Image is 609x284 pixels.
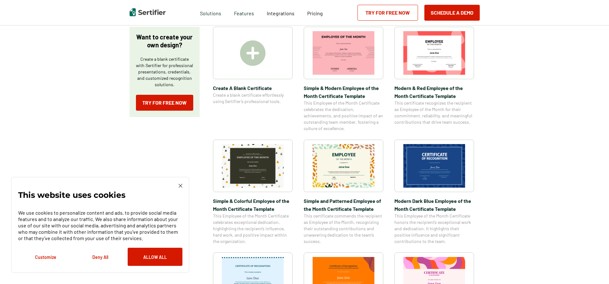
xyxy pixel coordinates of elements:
img: Simple and Patterned Employee of the Month Certificate Template [313,144,374,188]
span: Solutions [200,9,221,17]
a: Try for Free Now [358,5,418,21]
span: Modern Dark Blue Employee of the Month Certificate Template [394,197,474,213]
button: Deny All [73,248,128,266]
a: Try for Free Now [136,95,193,111]
img: Create A Blank Certificate [240,40,266,66]
span: Simple & Modern Employee of the Month Certificate Template [304,84,383,100]
span: This Employee of the Month Certificate celebrates the dedication, achievements, and positive impa... [304,100,383,132]
a: Pricing [307,9,323,17]
a: Integrations [267,9,294,17]
img: Simple & Modern Employee of the Month Certificate Template [313,31,374,75]
p: Want to create your own design? [136,33,193,49]
span: Features [234,9,254,17]
span: Simple and Patterned Employee of the Month Certificate Template [304,197,383,213]
p: This website uses cookies [18,192,125,198]
p: Create a blank certificate with Sertifier for professional presentations, credentials, and custom... [136,56,193,88]
img: Modern Dark Blue Employee of the Month Certificate Template [403,144,465,188]
span: Simple & Colorful Employee of the Month Certificate Template [213,197,293,213]
p: We use cookies to personalize content and ads, to provide social media features and to analyze ou... [18,210,182,241]
button: Customize [18,248,73,266]
span: Pricing [307,10,323,16]
a: Simple & Modern Employee of the Month Certificate TemplateSimple & Modern Employee of the Month C... [304,27,383,132]
img: Modern & Red Employee of the Month Certificate Template [403,31,465,75]
span: This certificate recognizes the recipient as Employee of the Month for their commitment, reliabil... [394,100,474,125]
img: Sertifier | Digital Credentialing Platform [130,8,166,16]
span: Modern & Red Employee of the Month Certificate Template [394,84,474,100]
span: This Employee of the Month Certificate honors the recipient’s exceptional work and dedication. It... [394,213,474,245]
a: Simple and Patterned Employee of the Month Certificate TemplateSimple and Patterned Employee of t... [304,140,383,245]
span: This certificate commends the recipient as Employee of the Month, recognizing their outstanding c... [304,213,383,245]
a: Modern & Red Employee of the Month Certificate TemplateModern & Red Employee of the Month Certifi... [394,27,474,132]
span: This Employee of the Month Certificate celebrates exceptional dedication, highlighting the recipi... [213,213,293,245]
span: Create a blank certificate effortlessly using Sertifier’s professional tools. [213,92,293,105]
a: Modern Dark Blue Employee of the Month Certificate TemplateModern Dark Blue Employee of the Month... [394,140,474,245]
a: Simple & Colorful Employee of the Month Certificate TemplateSimple & Colorful Employee of the Mon... [213,140,293,245]
span: Integrations [267,10,294,16]
span: Create A Blank Certificate [213,84,293,92]
button: Schedule a Demo [424,5,480,21]
img: Cookie Popup Close [179,184,182,188]
img: Simple & Colorful Employee of the Month Certificate Template [222,144,284,188]
button: Allow All [128,248,182,266]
